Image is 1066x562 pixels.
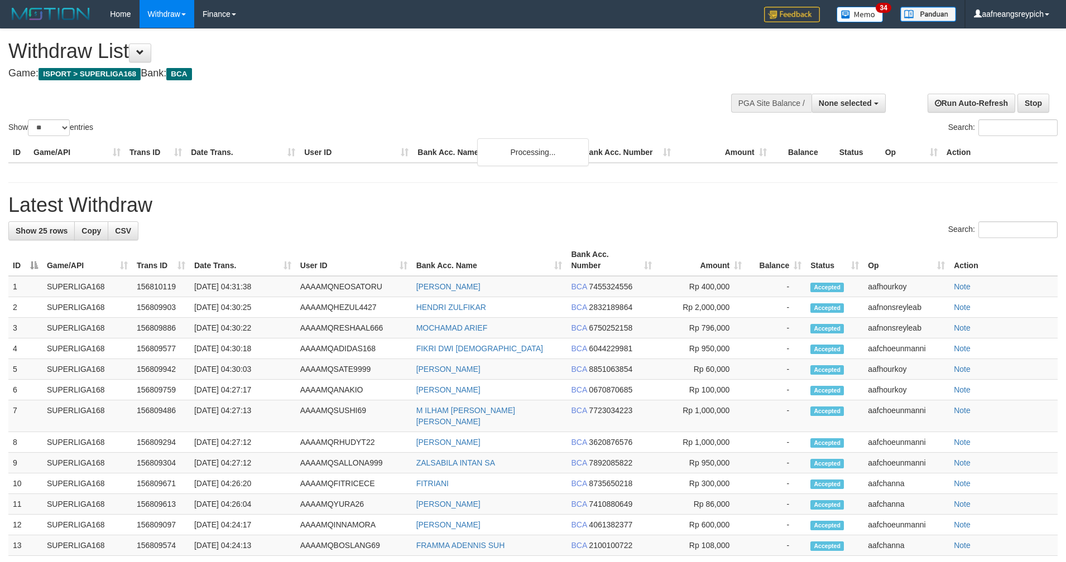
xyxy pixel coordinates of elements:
[16,226,68,235] span: Show 25 rows
[29,142,125,163] th: Game/API
[42,515,132,535] td: SUPERLIGA168
[656,380,746,400] td: Rp 100,000
[656,359,746,380] td: Rp 60,000
[190,338,296,359] td: [DATE] 04:30:18
[954,500,971,508] a: Note
[42,244,132,276] th: Game/API: activate to sort column ascending
[8,535,42,556] td: 13
[115,226,131,235] span: CSV
[810,479,844,489] span: Accepted
[571,303,587,312] span: BCA
[571,520,587,529] span: BCA
[656,400,746,432] td: Rp 1,000,000
[863,515,949,535] td: aafchoeunmanni
[948,119,1058,136] label: Search:
[810,303,844,313] span: Accepted
[8,6,93,22] img: MOTION_logo.png
[8,221,75,240] a: Show 25 rows
[810,386,844,395] span: Accepted
[954,323,971,332] a: Note
[656,535,746,556] td: Rp 108,000
[819,99,872,108] span: None selected
[810,345,844,354] span: Accepted
[296,318,412,338] td: AAAAMQRESHAAL666
[579,142,675,163] th: Bank Acc. Number
[810,459,844,468] span: Accepted
[656,297,746,318] td: Rp 2,000,000
[132,276,190,297] td: 156810119
[863,432,949,453] td: aafchoeunmanni
[8,318,42,338] td: 3
[746,473,806,494] td: -
[416,385,481,394] a: [PERSON_NAME]
[8,142,29,163] th: ID
[863,338,949,359] td: aafchoeunmanni
[416,406,515,426] a: M ILHAM [PERSON_NAME] [PERSON_NAME]
[190,380,296,400] td: [DATE] 04:27:17
[746,276,806,297] td: -
[42,535,132,556] td: SUPERLIGA168
[8,473,42,494] td: 10
[746,318,806,338] td: -
[863,535,949,556] td: aafchanna
[656,338,746,359] td: Rp 950,000
[8,244,42,276] th: ID: activate to sort column descending
[296,432,412,453] td: AAAAMQRHUDYT22
[835,142,881,163] th: Status
[589,458,632,467] span: Copy 7892085822 to clipboard
[132,473,190,494] td: 156809671
[771,142,835,163] th: Balance
[132,318,190,338] td: 156809886
[746,400,806,432] td: -
[571,385,587,394] span: BCA
[942,142,1058,163] th: Action
[190,535,296,556] td: [DATE] 04:24:13
[571,344,587,353] span: BCA
[8,359,42,380] td: 5
[589,500,632,508] span: Copy 7410880649 to clipboard
[8,297,42,318] td: 2
[863,453,949,473] td: aafchoeunmanni
[675,142,771,163] th: Amount
[416,344,543,353] a: FIKRI DWI [DEMOGRAPHIC_DATA]
[656,244,746,276] th: Amount: activate to sort column ascending
[190,473,296,494] td: [DATE] 04:26:20
[42,359,132,380] td: SUPERLIGA168
[589,541,632,550] span: Copy 2100100722 to clipboard
[42,338,132,359] td: SUPERLIGA168
[132,297,190,318] td: 156809903
[42,297,132,318] td: SUPERLIGA168
[948,221,1058,238] label: Search:
[132,453,190,473] td: 156809304
[656,515,746,535] td: Rp 600,000
[746,338,806,359] td: -
[296,297,412,318] td: AAAAMQHEZUL4427
[954,406,971,415] a: Note
[589,323,632,332] span: Copy 6750252158 to clipboard
[190,453,296,473] td: [DATE] 04:27:12
[416,282,481,291] a: [PERSON_NAME]
[416,438,481,447] a: [PERSON_NAME]
[746,297,806,318] td: -
[190,515,296,535] td: [DATE] 04:24:17
[863,276,949,297] td: aafhourkoy
[746,432,806,453] td: -
[296,535,412,556] td: AAAAMQBOSLANG69
[810,283,844,292] span: Accepted
[764,7,820,22] img: Feedback.jpg
[413,142,579,163] th: Bank Acc. Name
[132,432,190,453] td: 156809294
[81,226,101,235] span: Copy
[746,359,806,380] td: -
[42,276,132,297] td: SUPERLIGA168
[589,303,632,312] span: Copy 2832189864 to clipboard
[8,194,1058,216] h1: Latest Withdraw
[954,365,971,374] a: Note
[132,338,190,359] td: 156809577
[300,142,413,163] th: User ID
[190,359,296,380] td: [DATE] 04:30:03
[837,7,883,22] img: Button%20Memo.svg
[8,515,42,535] td: 12
[954,438,971,447] a: Note
[416,303,486,312] a: HENDRI ZULFIKAR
